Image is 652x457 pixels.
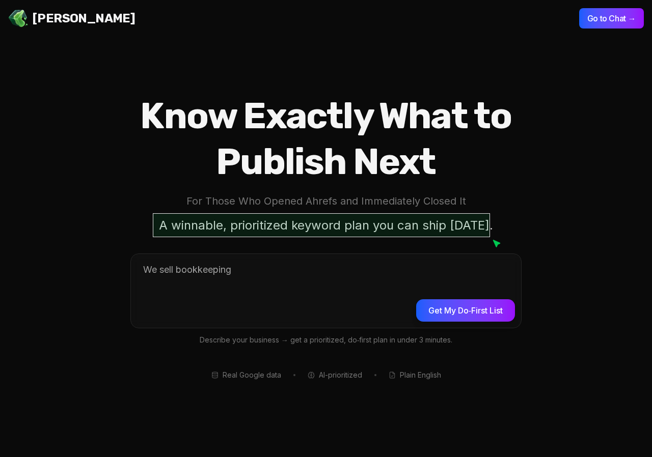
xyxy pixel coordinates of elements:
span: AI-prioritized [319,370,362,380]
button: Get My Do‑First List [416,299,515,322]
p: Describe your business → get a prioritized, do‑first plan in under 3 minutes. [130,334,522,346]
span: [PERSON_NAME] [33,10,135,26]
span: Real Google data [223,370,281,380]
a: Go to Chat → [579,13,644,23]
img: Jello SEO Logo [8,8,29,28]
p: A winnable, prioritized keyword plan you can ship [DATE]. [153,213,499,237]
h1: Know Exactly What to Publish Next [98,93,554,185]
button: Go to Chat → [579,8,644,28]
p: For Those Who Opened Ahrefs and Immediately Closed It [98,193,554,210]
span: Plain English [400,370,441,380]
